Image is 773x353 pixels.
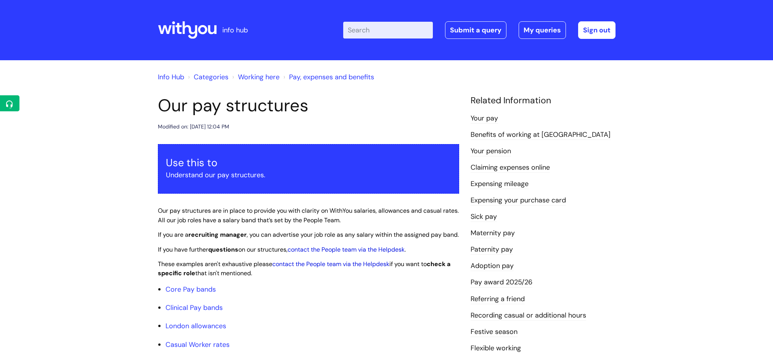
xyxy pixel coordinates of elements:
[289,72,374,82] a: Pay, expenses and benefits
[288,245,405,254] a: contact the People team via the Helpdesk
[166,169,451,181] p: Understand our pay structures.
[272,260,389,268] a: contact the People team via the Helpdesk
[188,231,247,239] strong: recruiting manager
[230,71,280,83] li: Working here
[471,130,611,140] a: Benefits of working at [GEOGRAPHIC_DATA]
[471,278,532,287] a: Pay award 2025/26
[471,261,514,271] a: Adoption pay
[471,179,529,189] a: Expensing mileage
[445,21,506,39] a: Submit a query
[158,245,406,254] span: If you have further on our structures, .
[471,294,525,304] a: Referring a friend
[471,212,497,222] a: Sick pay
[158,95,459,116] h1: Our pay structures
[194,72,228,82] a: Categories
[578,21,616,39] a: Sign out
[343,22,433,39] input: Search
[471,327,517,337] a: Festive season
[166,321,226,331] a: London allowances
[471,114,498,124] a: Your pay
[222,24,248,36] p: info hub
[166,285,216,294] a: Core Pay bands
[158,207,459,224] span: Our pay structures are in place to provide you with clarity on WithYou salaries, allowances and c...
[158,260,450,278] span: These examples aren't exhaustive please if you want to that isn't mentioned.
[471,245,513,255] a: Paternity pay
[158,122,229,132] div: Modified on: [DATE] 12:04 PM
[186,71,228,83] li: Solution home
[471,311,586,321] a: Recording casual or additional hours
[166,340,230,349] a: Casual Worker rates
[281,71,374,83] li: Pay, expenses and benefits
[166,303,223,312] a: Clinical Pay bands
[471,95,616,106] h4: Related Information
[158,231,459,239] span: If you are a , you can advertise your job role as any salary within the assigned pay band.
[238,72,280,82] a: Working here
[208,245,238,254] strong: questions
[158,72,184,82] a: Info Hub
[343,21,616,39] div: | -
[471,196,566,205] a: Expensing your purchase card
[471,228,515,238] a: Maternity pay
[519,21,566,39] a: My queries
[471,146,511,156] a: Your pension
[166,157,451,169] h3: Use this to
[471,163,550,173] a: Claiming expenses online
